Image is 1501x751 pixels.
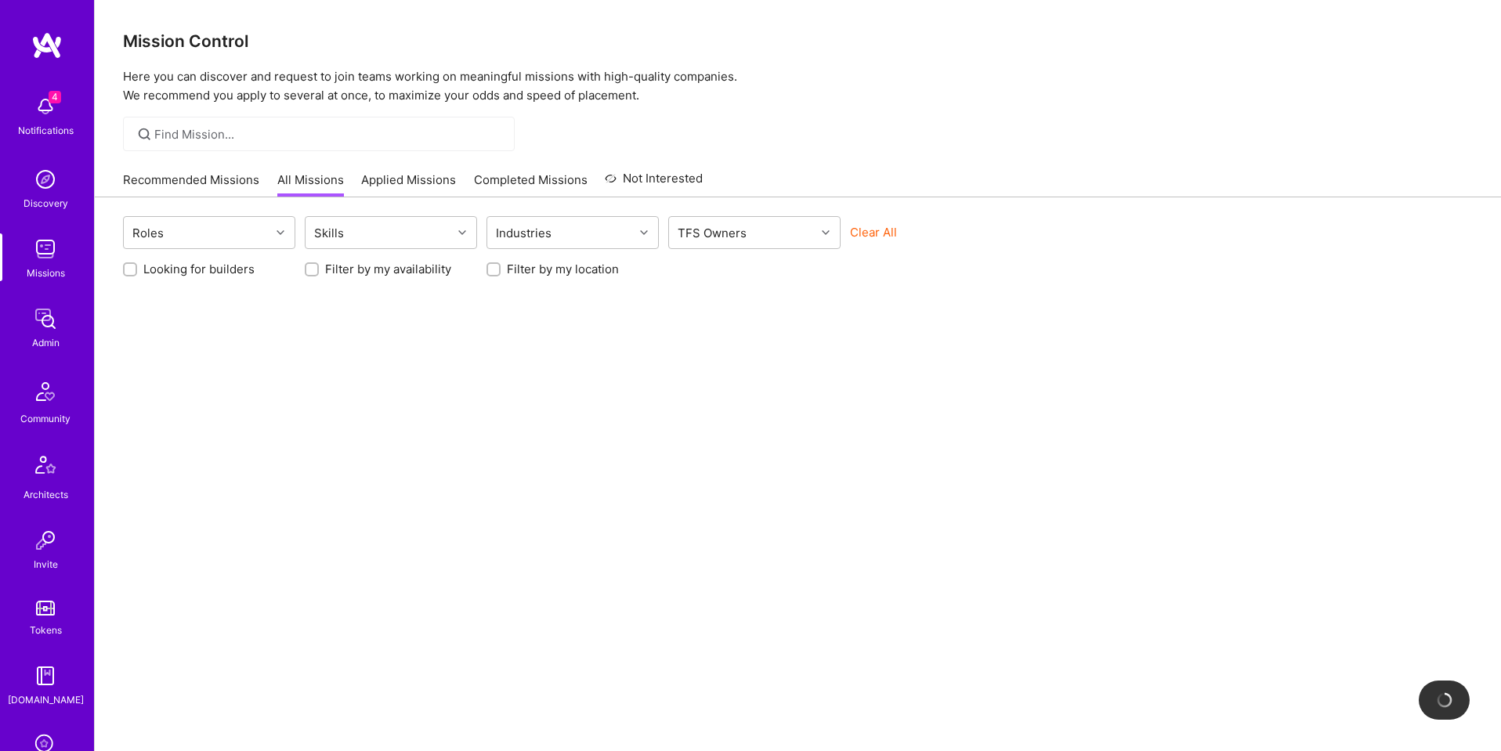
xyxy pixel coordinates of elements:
[361,172,456,197] a: Applied Missions
[640,229,648,236] i: icon Chevron
[605,169,703,197] a: Not Interested
[27,373,64,410] img: Community
[1435,691,1454,709] img: loading
[30,233,61,265] img: teamwork
[30,660,61,691] img: guide book
[34,556,58,572] div: Invite
[8,691,84,708] div: [DOMAIN_NAME]
[128,222,168,244] div: Roles
[850,224,897,240] button: Clear All
[136,125,154,143] i: icon SearchGrey
[277,172,344,197] a: All Missions
[18,122,74,139] div: Notifications
[310,222,348,244] div: Skills
[492,222,555,244] div: Industries
[154,126,503,143] input: Find Mission...
[30,525,61,556] img: Invite
[458,229,466,236] i: icon Chevron
[24,195,68,211] div: Discovery
[30,303,61,334] img: admin teamwork
[822,229,830,236] i: icon Chevron
[674,222,750,244] div: TFS Owners
[30,91,61,122] img: bell
[123,67,1473,105] p: Here you can discover and request to join teams working on meaningful missions with high-quality ...
[49,91,61,103] span: 4
[20,410,71,427] div: Community
[507,261,619,277] label: Filter by my location
[277,229,284,236] i: icon Chevron
[31,31,63,60] img: logo
[27,265,65,281] div: Missions
[27,449,64,486] img: Architects
[123,31,1473,51] h3: Mission Control
[123,172,259,197] a: Recommended Missions
[36,601,55,616] img: tokens
[24,486,68,503] div: Architects
[30,622,62,638] div: Tokens
[325,261,451,277] label: Filter by my availability
[30,164,61,195] img: discovery
[32,334,60,351] div: Admin
[474,172,588,197] a: Completed Missions
[143,261,255,277] label: Looking for builders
